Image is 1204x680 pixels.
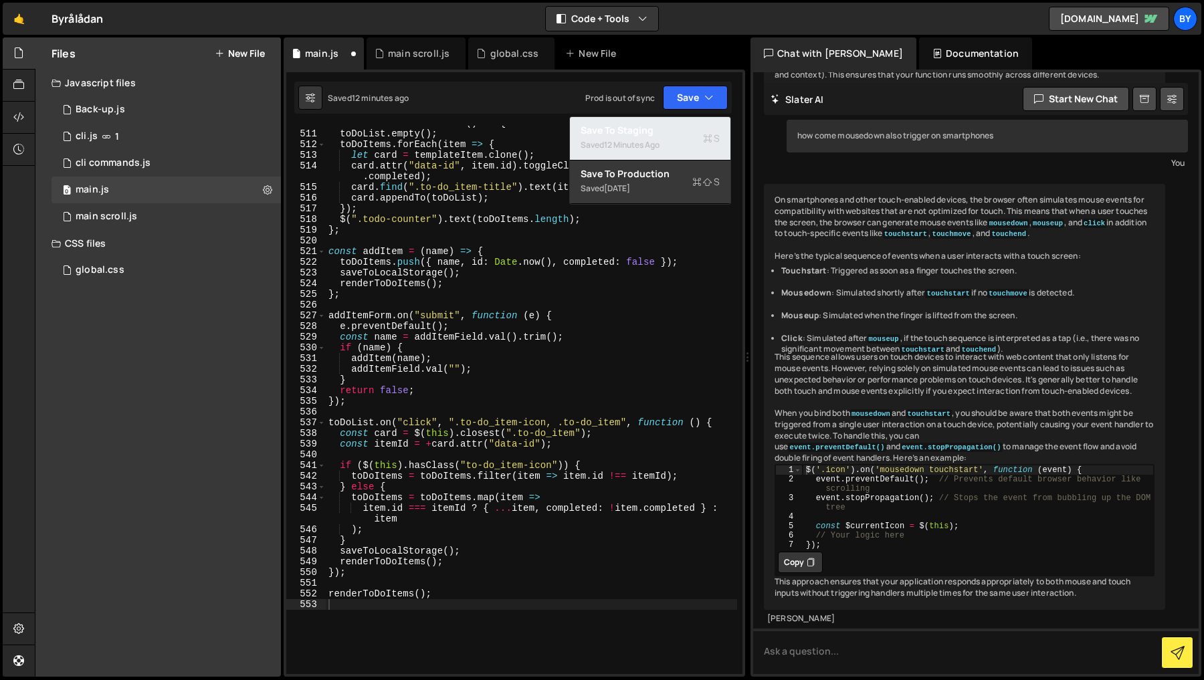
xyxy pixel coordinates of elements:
button: Copy [778,552,823,573]
li: : Triggered as soon as a finger touches the screen. [781,265,1155,277]
div: 523 [286,267,326,278]
code: touchend [990,229,1027,239]
div: Save to Production [581,167,720,181]
div: 521 [286,246,326,257]
div: 511 [286,128,326,139]
span: S [692,175,720,189]
div: 522 [286,257,326,267]
code: touchstart [883,229,929,239]
div: 518 [286,214,326,225]
span: S [703,132,720,145]
div: 520 [286,235,326,246]
code: event.stopPropagation() [900,443,1003,452]
div: [DATE] [604,183,630,194]
div: Chat with [PERSON_NAME] [750,37,916,70]
div: 545 [286,503,326,524]
div: Javascript files [35,70,281,96]
strong: Click [781,332,803,344]
div: main.js [305,47,338,60]
div: 551 [286,578,326,588]
div: 552 [286,588,326,599]
li: : Simulated when the finger is lifted from the screen. [781,310,1155,322]
button: Start new chat [1023,87,1129,111]
strong: Touchstart [781,265,827,276]
div: 527 [286,310,326,321]
div: 6 [776,531,802,540]
div: Prod is out of sync [585,92,655,104]
div: 529 [286,332,326,342]
code: touchstart [925,289,971,298]
div: main.js [76,184,109,196]
code: mouseup [1031,219,1064,228]
a: [DOMAIN_NAME] [1049,7,1169,31]
div: cli commands.js [76,157,150,169]
button: New File [215,48,265,59]
code: mousedown [988,219,1029,228]
div: 549 [286,556,326,567]
div: 541 [286,460,326,471]
div: Saved [581,137,720,153]
div: CSS files [35,230,281,257]
code: touchmove [987,289,1029,298]
div: 525 [286,289,326,300]
code: mousedown [850,409,892,419]
div: Saved [328,92,409,104]
div: 550 [286,567,326,578]
code: event.preventDefault() [788,443,886,452]
code: mouseup [868,334,900,344]
div: 2 [776,475,802,493]
div: 546 [286,524,326,535]
code: touchmove [930,229,972,239]
div: Byrålådan [52,11,103,27]
div: 526 [286,300,326,310]
div: 10338/23371.js [52,123,281,150]
button: Save to ProductionS Saved[DATE] [570,160,730,204]
div: 7 [776,540,802,550]
div: global.css [76,264,124,276]
div: New File [565,47,621,60]
div: 532 [286,364,326,374]
div: 547 [286,535,326,546]
h2: Files [52,46,76,61]
div: 542 [286,471,326,481]
div: 12 minutes ago [352,92,409,104]
div: global.css [490,47,539,60]
div: [PERSON_NAME] [767,613,1162,625]
div: 524 [286,278,326,289]
div: 536 [286,407,326,417]
button: Code + Tools [546,7,658,31]
button: Save [663,86,728,110]
div: 12 minutes ago [604,139,660,150]
li: : Simulated after , if the touch sequence is interpreted as a tap (i.e., there was no significant... [781,333,1155,356]
code: touchstart [900,345,946,354]
div: 535 [286,396,326,407]
div: 539 [286,439,326,449]
div: 10338/24973.js [52,203,281,230]
div: 4 [776,512,802,522]
li: : Simulated shortly after if no is detected. [781,288,1155,299]
div: 3 [776,493,802,512]
div: 548 [286,546,326,556]
code: touchstart [906,409,952,419]
div: 531 [286,353,326,364]
div: 515 [286,182,326,193]
div: Back-up.js [76,104,125,116]
div: 513 [286,150,326,160]
div: cli.js [76,130,98,142]
div: 10338/24192.css [52,257,281,284]
div: 543 [286,481,326,492]
div: main scroll.js [76,211,137,223]
code: click [1082,219,1106,228]
span: 0 [63,186,71,197]
div: You [790,156,1185,170]
a: By [1173,7,1197,31]
div: 5 [776,522,802,531]
div: Saved [581,181,720,197]
div: On smartphones and other touch-enabled devices, the browser often simulates mouse events for comp... [764,184,1165,610]
div: 553 [286,599,326,610]
div: 538 [286,428,326,439]
div: 537 [286,417,326,428]
h2: Slater AI [771,93,824,106]
div: 512 [286,139,326,150]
